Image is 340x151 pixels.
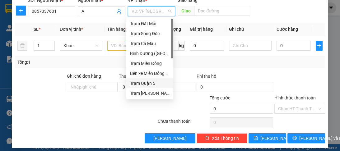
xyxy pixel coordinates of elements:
span: [PERSON_NAME] [260,135,294,142]
div: Trạm Quận 5 [126,78,173,88]
span: SL [34,27,39,32]
span: Tên hàng [107,27,128,32]
div: Trạm Miền Đông [126,58,173,68]
div: Bình Dương ([GEOGRAPHIC_DATA]) [130,50,170,57]
span: Thu Hộ [119,74,133,79]
span: kg [179,41,185,51]
span: Cước hàng [277,27,298,32]
span: plus [316,43,322,48]
label: Hình thức thanh toán [274,95,316,100]
span: delete [205,136,209,141]
div: Tổng: 1 [17,59,132,66]
span: [PERSON_NAME] [153,135,187,142]
div: Trạm Miền Đông [130,60,170,67]
button: printer[PERSON_NAME] và In [287,133,325,143]
input: Dọc đường [194,6,250,16]
div: Trạm [PERSON_NAME] [130,90,170,97]
button: delete [17,41,27,51]
div: Bến xe Miền Đông Mới [130,70,170,77]
button: [PERSON_NAME] [145,133,195,143]
button: plus [16,6,26,16]
span: Giao [178,6,194,16]
span: Khác [63,41,99,50]
button: plus [316,41,323,51]
span: printer [292,136,297,141]
div: Trạm Đất Mũi [126,19,173,29]
label: Ghi chú đơn hàng [67,74,101,79]
th: Ghi chú [226,23,274,35]
div: Trạm Đức Hòa [126,88,173,98]
div: Trạm Cà Mau [126,39,173,48]
div: Trạm Cà Mau [130,40,170,47]
div: Phí thu hộ [197,73,273,82]
input: Ghi chú đơn hàng [67,82,118,92]
input: 0 [190,41,224,51]
div: Chưa thanh toán [157,118,209,129]
span: save [254,136,258,141]
span: Xóa Thông tin [212,135,239,142]
div: Trạm Đất Mũi [130,20,170,27]
button: save[PERSON_NAME] [249,133,286,143]
div: Bến xe Miền Đông Mới [126,68,173,78]
span: Giá trị hàng [190,27,213,32]
span: Tổng cước [210,95,230,100]
span: user-add [117,9,122,14]
span: plus [16,8,26,13]
div: Trạm Sông Đốc [126,29,173,39]
div: Trạm Sông Đốc [130,30,170,37]
div: Trạm Quận 5 [130,80,170,87]
input: Ghi Chú [229,41,272,51]
button: deleteXóa Thông tin [197,133,247,143]
span: Đơn vị tính [60,27,83,32]
input: VD: Bàn, Ghế [107,41,150,51]
div: Bình Dương (BX Bàu Bàng) [126,48,173,58]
